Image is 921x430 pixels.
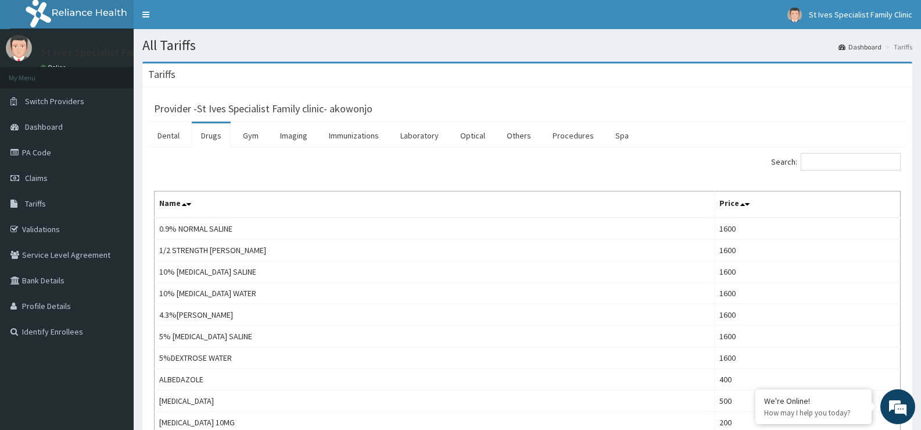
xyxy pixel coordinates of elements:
h3: Tariffs [148,69,175,80]
img: User Image [787,8,802,22]
a: Online [41,63,69,72]
td: 5%DEXTROSE WATER [155,347,715,369]
td: 4.3%[PERSON_NAME] [155,304,715,326]
span: Switch Providers [25,96,84,106]
th: Price [714,191,900,218]
h3: Provider - St Ives Specialist Family clinic- akowonjo [154,104,372,114]
td: 1/2 STRENGTH [PERSON_NAME] [155,240,715,261]
a: Imaging [271,123,317,148]
th: Name [155,191,715,218]
li: Tariffs [883,42,912,52]
td: 0.9% NORMAL SALINE [155,218,715,240]
td: 1600 [714,240,900,261]
input: Search: [801,153,901,170]
a: Drugs [192,123,231,148]
td: 1600 [714,347,900,369]
h1: All Tariffs [142,38,912,53]
td: 5% [MEDICAL_DATA] SALINE [155,326,715,347]
td: 1600 [714,326,900,347]
div: We're Online! [764,396,863,406]
p: How may I help you today? [764,408,863,418]
td: 10% [MEDICAL_DATA] WATER [155,283,715,304]
td: 1600 [714,283,900,304]
span: St Ives Specialist Family Clinic [809,9,912,20]
td: 1600 [714,218,900,240]
a: Dashboard [838,42,881,52]
img: User Image [6,35,32,61]
a: Gym [234,123,268,148]
a: Procedures [543,123,603,148]
a: Immunizations [320,123,388,148]
td: [MEDICAL_DATA] [155,390,715,412]
a: Spa [606,123,638,148]
a: Optical [451,123,494,148]
span: Claims [25,173,48,183]
td: 10% [MEDICAL_DATA] SALINE [155,261,715,283]
p: St Ives Specialist Family Clinic [41,47,177,58]
label: Search: [771,153,901,170]
span: Tariffs [25,198,46,209]
a: Dental [148,123,189,148]
span: Dashboard [25,122,63,132]
a: Laboratory [391,123,448,148]
td: ALBEDAZOLE [155,369,715,390]
td: 1600 [714,304,900,326]
td: 500 [714,390,900,412]
td: 400 [714,369,900,390]
td: 1600 [714,261,900,283]
a: Others [497,123,540,148]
